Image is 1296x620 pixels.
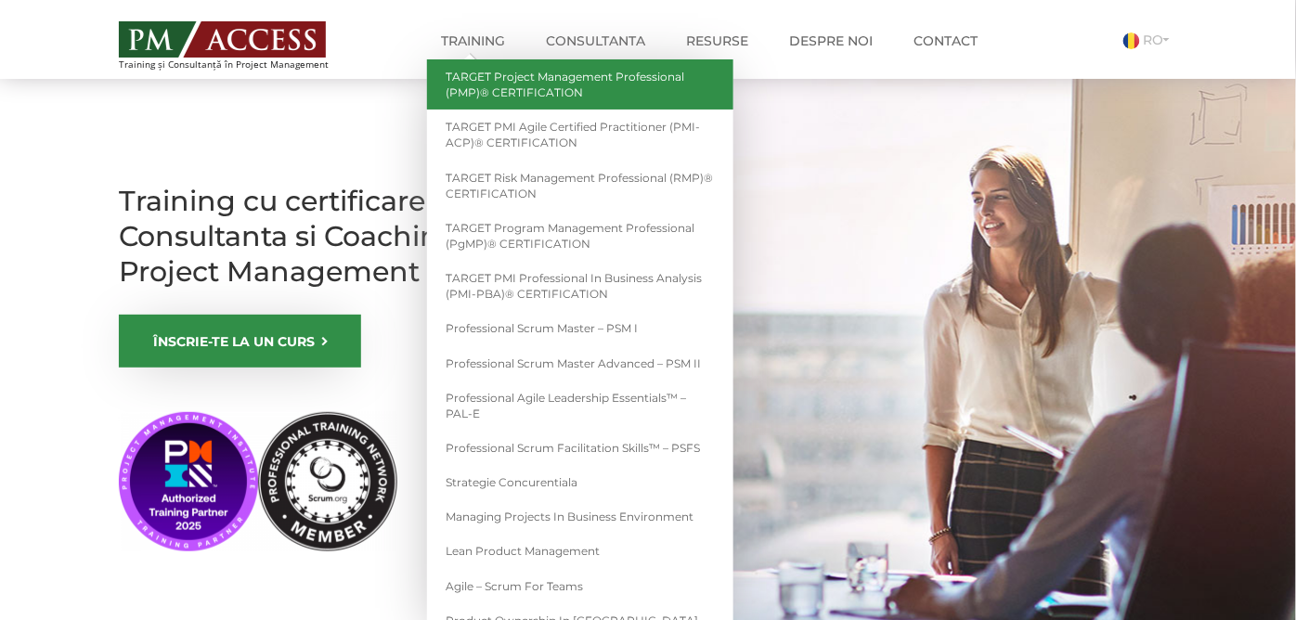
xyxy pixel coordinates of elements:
a: ÎNSCRIE-TE LA UN CURS [119,315,361,368]
a: Training [427,22,519,59]
a: RO [1123,32,1177,48]
a: TARGET PMI Agile Certified Practitioner (PMI-ACP)® CERTIFICATION [427,110,733,160]
a: TARGET Project Management Professional (PMP)® CERTIFICATION [427,59,733,110]
a: Agile – Scrum for Teams [427,569,733,603]
a: Professional Agile Leadership Essentials™ – PAL-E [427,381,733,431]
a: Resurse [672,22,762,59]
a: TARGET Program Management Professional (PgMP)® CERTIFICATION [427,211,733,261]
a: Lean Product Management [427,534,733,568]
a: Contact [900,22,991,59]
a: Consultanta [532,22,659,59]
a: TARGET PMI Professional in Business Analysis (PMI-PBA)® CERTIFICATION [427,261,733,311]
span: Training și Consultanță în Project Management [119,59,363,70]
img: PMI [119,412,397,551]
a: TARGET Risk Management Professional (RMP)® CERTIFICATION [427,161,733,211]
img: PM ACCESS - Echipa traineri si consultanti certificati PMP: Narciss Popescu, Mihai Olaru, Monica ... [119,21,326,58]
a: Managing Projects in Business Environment [427,499,733,534]
a: Professional Scrum Master – PSM I [427,311,733,345]
img: Romana [1123,32,1140,49]
a: Professional Scrum Master Advanced – PSM II [427,346,733,381]
a: Despre noi [775,22,887,59]
a: Training și Consultanță în Project Management [119,16,363,70]
a: Strategie Concurentiala [427,465,733,499]
a: Professional Scrum Facilitation Skills™ – PSFS [427,431,733,465]
h1: Training cu certificare internationala, Consultanta si Coaching in Project Management si Agile [119,184,639,290]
